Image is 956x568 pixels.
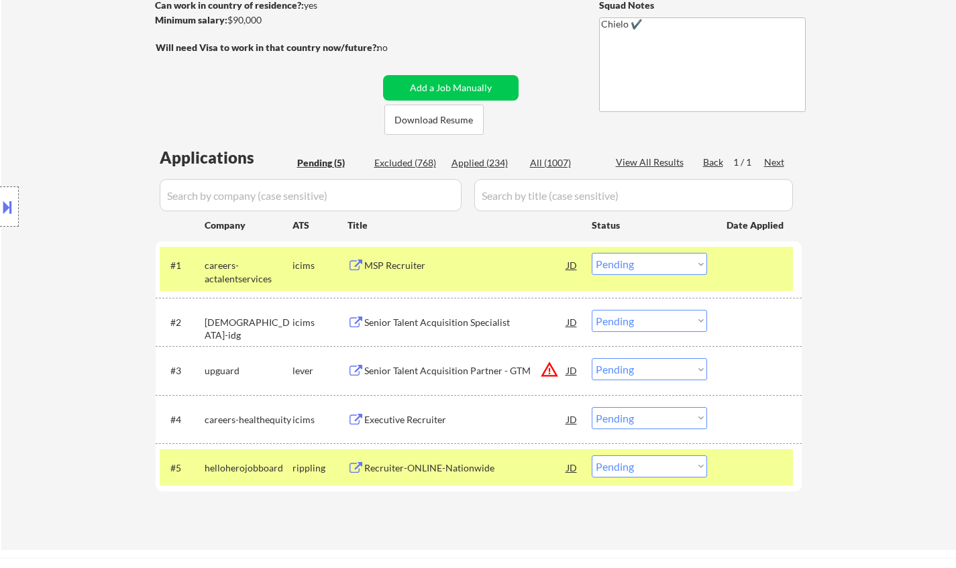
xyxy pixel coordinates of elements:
[293,413,348,427] div: icims
[155,13,378,27] div: $90,000
[452,156,519,170] div: Applied (234)
[364,364,567,378] div: Senior Talent Acquisition Partner - GTM
[592,213,707,237] div: Status
[377,41,415,54] div: no
[703,156,725,169] div: Back
[155,14,227,25] strong: Minimum salary:
[383,75,519,101] button: Add a Job Manually
[170,364,194,378] div: #3
[374,156,441,170] div: Excluded (768)
[364,259,567,272] div: MSP Recruiter
[293,461,348,475] div: rippling
[205,316,293,342] div: [DEMOGRAPHIC_DATA]-idg
[160,179,462,211] input: Search by company (case sensitive)
[530,156,597,170] div: All (1007)
[727,219,786,232] div: Date Applied
[293,259,348,272] div: icims
[540,360,559,379] button: warning_amber
[733,156,764,169] div: 1 / 1
[205,259,293,285] div: careers-actalentservices
[566,253,579,277] div: JD
[205,219,293,232] div: Company
[364,461,567,475] div: Recruiter-ONLINE-Nationwide
[205,364,293,378] div: upguard
[566,407,579,431] div: JD
[170,413,194,427] div: #4
[566,358,579,382] div: JD
[616,156,688,169] div: View All Results
[364,316,567,329] div: Senior Talent Acquisition Specialist
[348,219,579,232] div: Title
[297,156,364,170] div: Pending (5)
[384,105,484,135] button: Download Resume
[205,461,293,475] div: helloherojobboard
[566,455,579,479] div: JD
[566,310,579,334] div: JD
[170,461,194,475] div: #5
[205,413,293,427] div: careers-healthequity
[293,316,348,329] div: icims
[364,413,567,427] div: Executive Recruiter
[764,156,786,169] div: Next
[293,364,348,378] div: lever
[474,179,793,211] input: Search by title (case sensitive)
[156,42,379,53] strong: Will need Visa to work in that country now/future?:
[293,219,348,232] div: ATS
